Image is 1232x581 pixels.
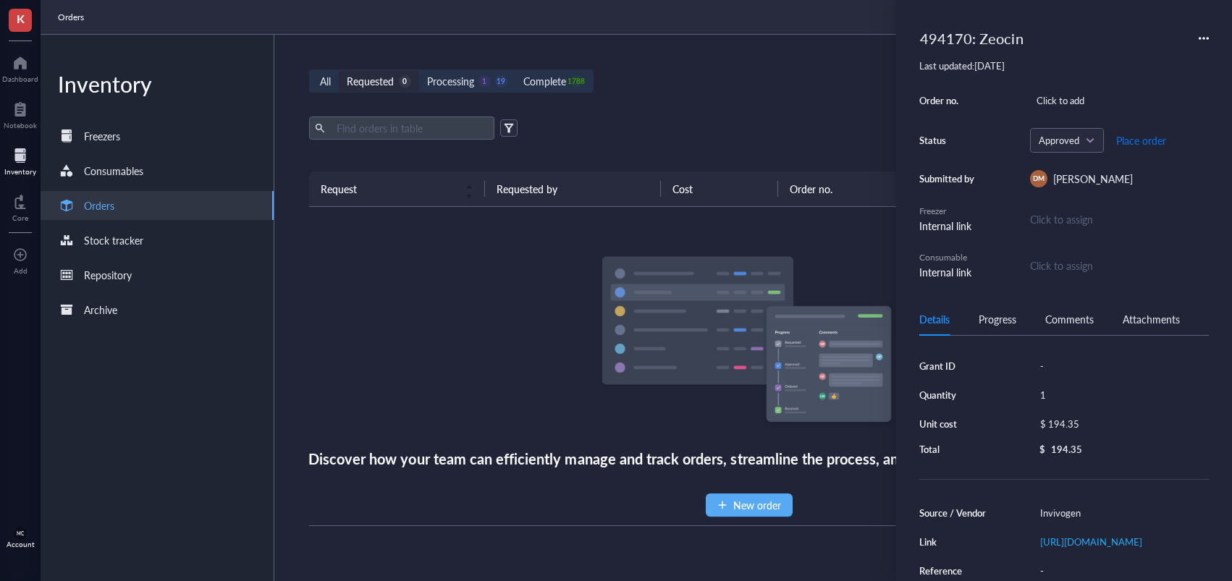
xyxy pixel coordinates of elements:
div: Repository [84,267,132,283]
button: Place order [1115,129,1167,152]
div: Unit cost [919,417,993,431]
div: 19 [495,75,507,88]
div: Reference [919,564,993,577]
div: Add [14,266,28,275]
div: Last updated: [DATE] [919,59,1209,72]
span: Place order [1116,135,1166,146]
span: DM [1033,174,1045,184]
span: [PERSON_NAME] [1053,171,1133,186]
div: - [1034,561,1209,581]
div: Submitted by [919,172,977,185]
div: - [1034,356,1209,376]
a: Dashboard [2,51,38,83]
div: Account [7,540,35,548]
a: Repository [41,260,274,289]
div: Link [919,535,993,548]
div: Progress [979,311,1016,327]
span: K [17,9,25,27]
div: Details [919,311,950,327]
span: MC [17,530,24,536]
div: Attachments [1123,311,1180,327]
div: Consumable [919,251,977,264]
div: Source / Vendor [919,506,993,519]
div: Requested [347,73,394,89]
div: Orders [84,198,114,213]
th: Requested by [485,171,661,206]
a: Stock tracker [41,226,274,255]
div: $ [1039,443,1045,456]
div: 494170: Zeocin [914,23,1030,54]
div: Comments [1045,311,1094,327]
span: New order [733,497,781,513]
div: Freezers [84,128,120,144]
a: Consumables [41,156,274,185]
div: Grant ID [919,360,993,373]
div: Inventory [4,167,36,176]
div: $ 194.35 [1034,414,1203,434]
div: Internal link [919,218,977,234]
span: Approved [1039,134,1092,147]
div: Inventory [41,69,274,98]
div: Complete [523,73,566,89]
div: Status [919,134,977,147]
div: Processing [427,73,474,89]
a: Freezers [41,122,274,150]
img: Empty state [601,256,898,430]
div: 194.35 [1051,443,1082,456]
a: Orders [58,10,87,25]
div: Quantity [919,389,993,402]
div: Invivogen [1034,503,1209,523]
div: 1 [1034,385,1209,405]
div: Order no. [919,94,977,107]
div: 0 [399,75,411,88]
a: Orders [41,191,274,220]
th: Request [309,171,485,206]
div: Total [919,443,993,456]
a: Core [12,190,28,222]
div: segmented control [309,69,593,93]
div: Dashboard [2,75,38,83]
input: Find orders in table [331,117,489,139]
div: Stock tracker [84,232,143,248]
div: Discover how your team can efficiently manage and track orders, streamline the process, and even ... [308,447,1189,470]
div: Click to assign [1030,258,1093,273]
div: 1 [478,75,491,88]
a: Archive [41,295,274,324]
button: New order [706,493,793,517]
div: 1788 [570,75,583,88]
a: [URL][DOMAIN_NAME] [1040,535,1142,548]
span: Request [321,181,456,197]
div: Consumables [84,163,143,179]
div: Freezer [919,205,977,218]
div: Core [12,213,28,222]
div: Notebook [4,121,37,130]
th: Order no. [778,171,954,206]
a: Inventory [4,144,36,176]
div: Click to assign [1030,211,1209,227]
th: Cost [661,171,778,206]
div: Internal link [919,264,977,280]
div: All [320,73,331,89]
div: Archive [84,302,117,318]
div: Click to add [1030,90,1209,111]
a: Notebook [4,98,37,130]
